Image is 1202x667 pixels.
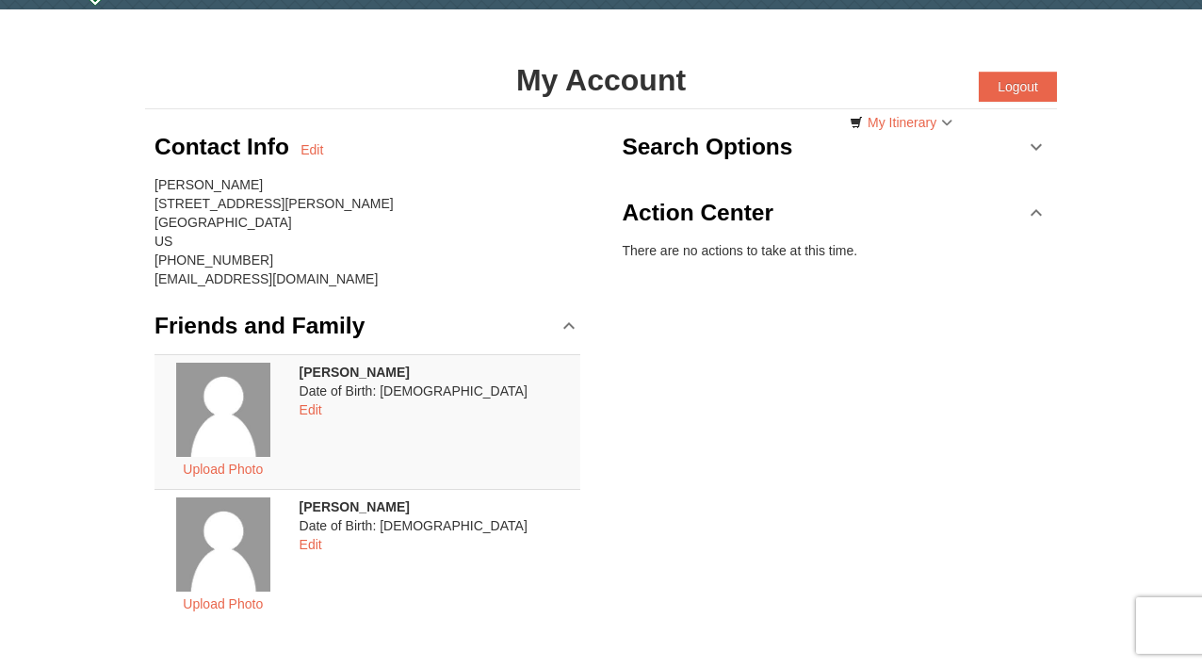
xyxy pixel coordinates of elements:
button: Logout [979,72,1057,102]
h3: Friends and Family [154,307,365,345]
a: My Itinerary [837,108,965,137]
a: Edit [300,140,323,159]
img: placeholder.jpg [176,497,270,592]
h3: Contact Info [154,128,300,166]
h3: Search Options [622,128,792,166]
a: Edit [300,537,322,552]
img: placeholder.jpg [176,363,270,457]
a: Action Center [622,185,1048,241]
p: There are no actions to take at this time. [622,241,1048,260]
td: Date of Birth: [DEMOGRAPHIC_DATA] [292,354,580,489]
strong: [PERSON_NAME] [300,499,410,514]
a: Search Options [622,119,1048,175]
a: Edit [300,402,322,417]
div: [PERSON_NAME] [STREET_ADDRESS][PERSON_NAME] [GEOGRAPHIC_DATA] US [PHONE_NUMBER] [EMAIL_ADDRESS][D... [154,175,580,288]
button: Upload Photo [172,457,273,481]
a: Friends and Family [154,298,580,354]
button: Upload Photo [172,592,273,616]
h1: My Account [145,61,1057,99]
td: Date of Birth: [DEMOGRAPHIC_DATA] [292,489,580,624]
h3: Action Center [622,194,773,232]
strong: [PERSON_NAME] [300,365,410,380]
